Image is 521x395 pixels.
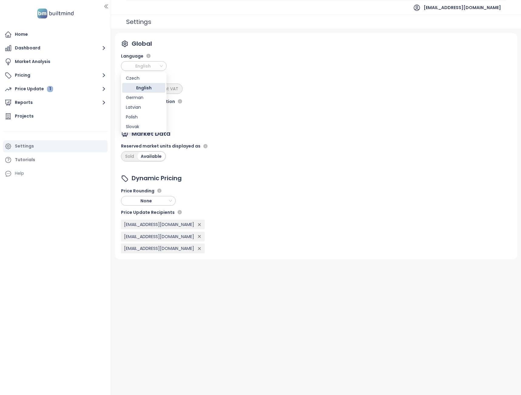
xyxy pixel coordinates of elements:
[122,73,165,83] div: Czech
[126,16,151,28] div: Settings
[424,0,501,15] span: [EMAIL_ADDRESS][DOMAIN_NAME]
[15,142,34,150] div: Settings
[3,42,108,54] button: Dashboard
[122,83,165,93] div: English
[121,209,205,216] div: Price Update Recipients
[121,142,209,150] div: Reserved market units displayed as
[122,152,137,161] div: Sold
[3,28,108,41] a: Home
[123,61,166,71] span: English
[47,86,53,92] div: 1
[124,221,194,228] span: [EMAIL_ADDRESS][DOMAIN_NAME]
[137,152,165,161] div: Available
[132,174,182,183] div: Dynamic Pricing
[15,170,24,177] div: Help
[132,129,170,138] div: Market Data
[35,7,76,20] img: logo
[126,94,162,101] div: German
[3,56,108,68] a: Market Analysis
[126,85,162,91] div: English
[126,75,162,81] div: Czech
[15,85,53,93] div: Price Update
[3,83,108,95] button: Price Update 1
[126,104,162,111] div: Latvian
[122,102,165,112] div: Latvian
[126,114,162,120] div: Polish
[122,122,165,131] div: Slovak
[15,31,28,38] div: Home
[15,156,35,164] div: Tutorials
[124,233,194,240] span: [EMAIL_ADDRESS][DOMAIN_NAME]
[3,154,108,166] a: Tutorials
[3,97,108,109] button: Reports
[126,123,162,130] div: Slovak
[123,196,172,205] span: None
[132,39,152,48] div: Global
[15,112,34,120] div: Projects
[124,245,194,252] span: [EMAIL_ADDRESS][DOMAIN_NAME]
[122,93,165,102] div: German
[3,69,108,81] button: Pricing
[121,52,184,60] div: Language
[3,110,108,122] a: Projects
[15,58,50,65] div: Market Analysis
[122,112,165,122] div: Polish
[3,140,108,152] a: Settings
[121,187,205,194] div: Price Rounding
[3,168,108,180] div: Help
